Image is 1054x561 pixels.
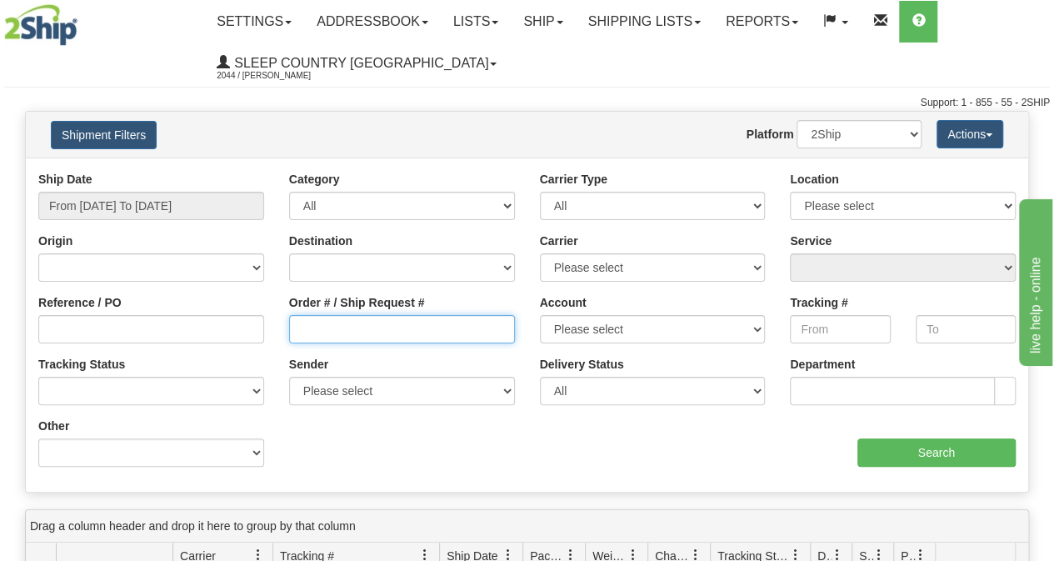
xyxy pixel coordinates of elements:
label: Tracking # [790,294,847,311]
label: Reference / PO [38,294,122,311]
a: Reports [713,1,811,43]
label: Service [790,233,832,249]
label: Sender [289,356,328,373]
a: Sleep Country [GEOGRAPHIC_DATA] 2044 / [PERSON_NAME] [204,43,509,84]
iframe: chat widget [1016,195,1052,365]
label: Account [540,294,587,311]
label: Destination [289,233,352,249]
label: Order # / Ship Request # [289,294,425,311]
a: Lists [441,1,511,43]
label: Origin [38,233,72,249]
input: To [916,315,1016,343]
label: Department [790,356,855,373]
div: grid grouping header [26,510,1028,543]
label: Platform [747,126,794,143]
label: Carrier Type [540,171,607,188]
label: Carrier [540,233,578,249]
a: Ship [511,1,575,43]
button: Actions [937,120,1003,148]
input: From [790,315,890,343]
a: Settings [204,1,304,43]
input: Search [857,438,1017,467]
img: logo2044.jpg [4,4,77,46]
label: Other [38,418,69,434]
span: Sleep Country [GEOGRAPHIC_DATA] [230,56,488,70]
label: Ship Date [38,171,92,188]
label: Tracking Status [38,356,125,373]
label: Category [289,171,340,188]
label: Delivery Status [540,356,624,373]
span: 2044 / [PERSON_NAME] [217,68,342,84]
div: live help - online [12,10,154,30]
button: Shipment Filters [51,121,157,149]
a: Shipping lists [576,1,713,43]
a: Addressbook [304,1,441,43]
label: Location [790,171,838,188]
div: Support: 1 - 855 - 55 - 2SHIP [4,96,1050,110]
